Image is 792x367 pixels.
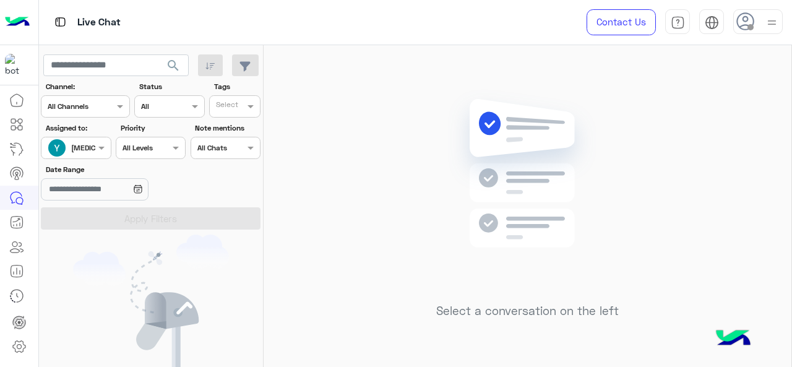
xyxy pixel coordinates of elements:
label: Date Range [46,164,184,175]
img: Logo [5,9,30,35]
h5: Select a conversation on the left [436,304,619,318]
img: ACg8ocL_Cv_0TYCAak07p7WTJX8q6LScVw3bMgGDa-JTO1aAxGpang=s96-c [48,139,66,157]
label: Priority [121,123,184,134]
label: Status [139,81,203,92]
div: Select [214,99,238,113]
img: tab [705,15,719,30]
button: search [158,54,189,81]
p: Live Chat [77,14,121,31]
img: hulul-logo.png [712,317,755,361]
label: Channel: [46,81,129,92]
label: Note mentions [195,123,259,134]
img: profile [764,15,780,30]
span: search [166,58,181,73]
a: Contact Us [587,9,656,35]
button: Apply Filters [41,207,260,230]
label: Tags [214,81,259,92]
img: tab [671,15,685,30]
img: no messages [438,89,617,295]
a: tab [665,9,690,35]
img: tab [53,14,68,30]
img: 317874714732967 [5,54,27,76]
label: Assigned to: [46,123,110,134]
